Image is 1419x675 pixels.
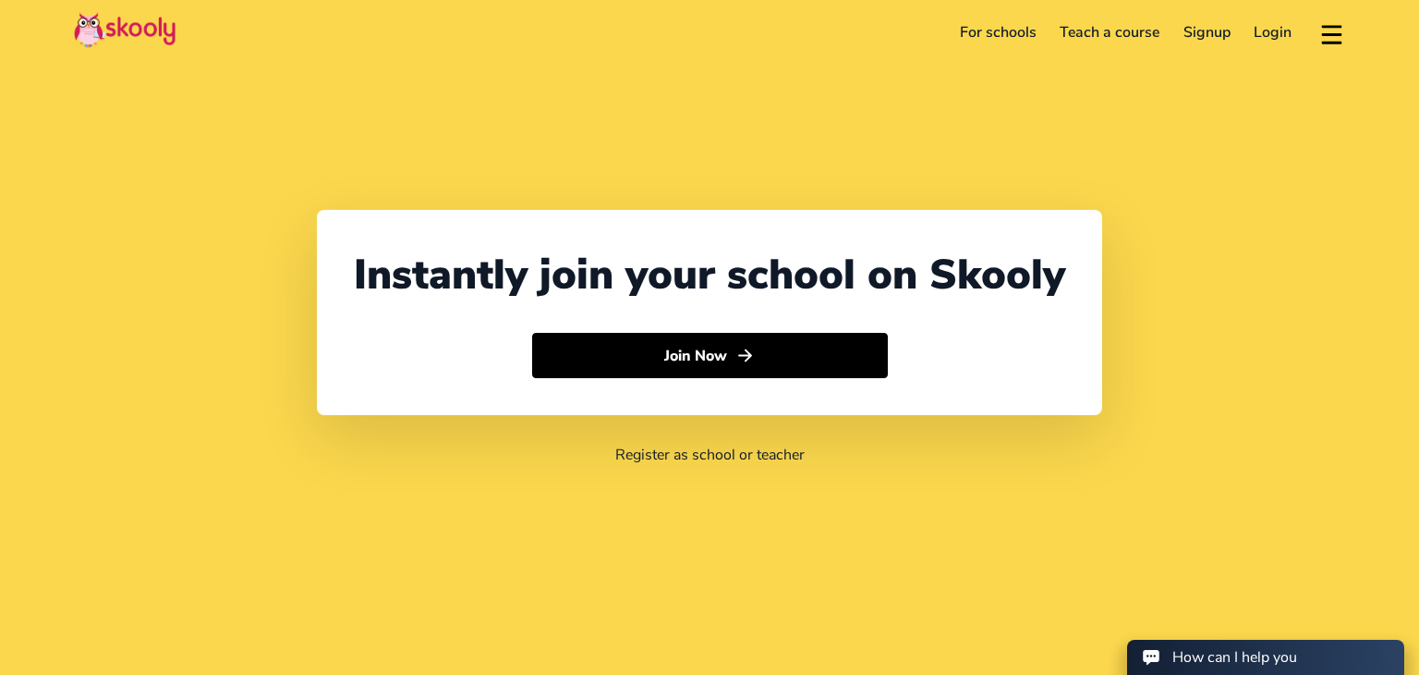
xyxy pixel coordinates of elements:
[354,247,1065,303] div: Instantly join your school on Skooly
[1048,18,1171,47] a: Teach a course
[532,333,888,379] button: Join Nowarrow forward outline
[735,346,755,365] ion-icon: arrow forward outline
[1318,18,1345,48] button: menu outline
[1171,18,1243,47] a: Signup
[74,12,176,48] img: Skooly
[948,18,1049,47] a: For schools
[1243,18,1304,47] a: Login
[615,445,805,465] a: Register as school or teacher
